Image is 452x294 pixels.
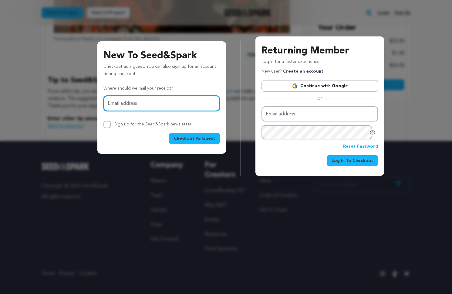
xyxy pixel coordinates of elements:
button: Log In To Checkout [327,155,378,166]
a: Reset Password [343,143,378,150]
input: Email address [261,106,378,122]
span: Log In To Checkout [332,158,373,164]
span: or [314,95,326,101]
p: Log in for a faster experience. [261,58,378,68]
img: Google logo [292,83,298,89]
p: New user? [261,68,323,75]
p: Where should we mail your receipt? [103,85,220,92]
span: Checkout As Guest [174,135,215,142]
a: Create an account [283,69,323,73]
p: Checkout as a guest. You can also sign up for an account during checkout. [103,63,220,80]
a: Show password as plain text. Warning: this will display your password on the screen. [369,129,376,135]
label: Sign up for the Seed&Spark newsletter [114,122,191,126]
h3: Returning Member [261,44,378,58]
input: Email address [103,96,220,111]
h3: New To Seed&Spark [103,49,220,63]
button: Checkout As Guest [169,133,220,144]
a: Continue with Google [261,80,378,92]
